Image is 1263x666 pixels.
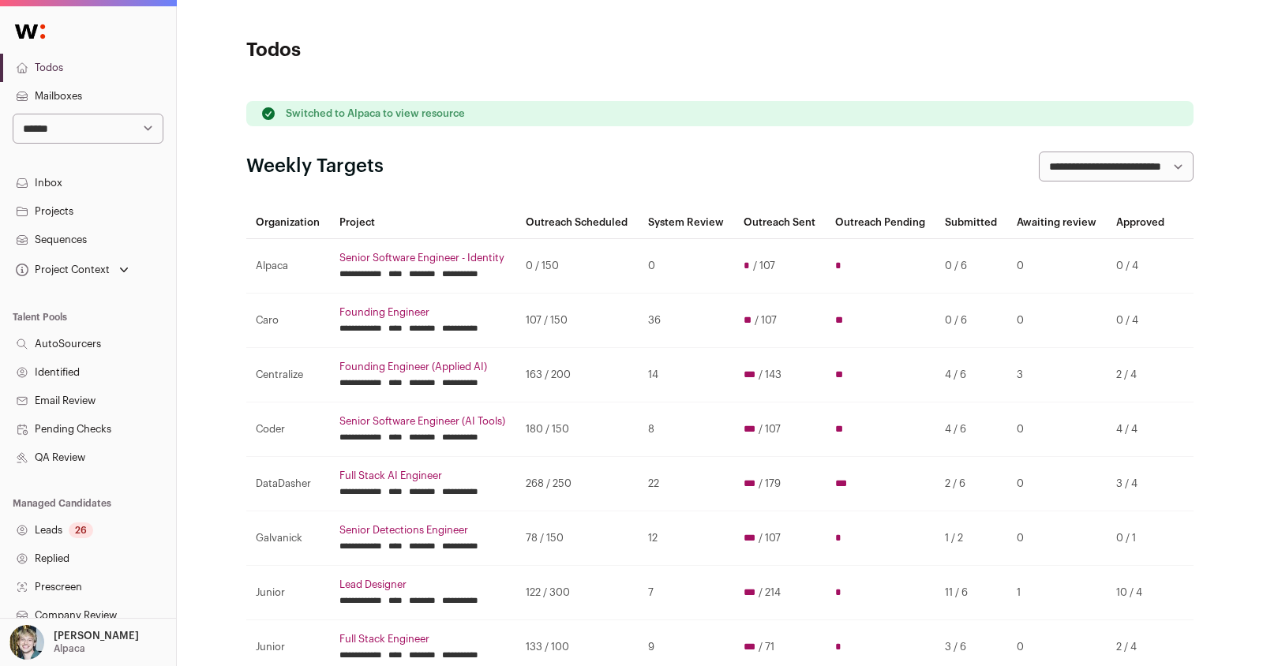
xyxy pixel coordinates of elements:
[516,348,638,402] td: 163 / 200
[935,348,1007,402] td: 4 / 6
[339,361,507,373] a: Founding Engineer (Applied AI)
[246,154,384,179] h2: Weekly Targets
[330,207,516,239] th: Project
[339,633,507,645] a: Full Stack Engineer
[246,457,330,511] td: DataDasher
[54,642,85,655] p: Alpaca
[246,402,330,457] td: Coder
[1107,402,1175,457] td: 4 / 4
[826,207,935,239] th: Outreach Pending
[639,402,734,457] td: 8
[639,239,734,294] td: 0
[13,259,132,281] button: Open dropdown
[759,641,774,653] span: / 71
[246,566,330,620] td: Junior
[935,457,1007,511] td: 2 / 6
[13,264,110,276] div: Project Context
[1007,457,1107,511] td: 0
[755,314,777,327] span: / 107
[639,207,734,239] th: System Review
[1107,566,1175,620] td: 10 / 4
[935,511,1007,566] td: 1 / 2
[935,207,1007,239] th: Submitted
[516,511,638,566] td: 78 / 150
[935,402,1007,457] td: 4 / 6
[516,457,638,511] td: 268 / 250
[339,415,507,428] a: Senior Software Engineer (AI Tools)
[935,239,1007,294] td: 0 / 6
[246,207,330,239] th: Organization
[1007,239,1107,294] td: 0
[516,239,638,294] td: 0 / 150
[6,625,142,660] button: Open dropdown
[339,252,507,264] a: Senior Software Engineer - Identity
[1007,294,1107,348] td: 0
[246,38,562,63] h1: Todos
[339,578,507,591] a: Lead Designer
[246,294,330,348] td: Caro
[639,511,734,566] td: 12
[935,294,1007,348] td: 0 / 6
[9,625,44,660] img: 6494470-medium_jpg
[1007,348,1107,402] td: 3
[935,566,1007,620] td: 11 / 6
[6,16,54,47] img: Wellfound
[759,423,781,436] span: / 107
[1007,566,1107,620] td: 1
[753,260,775,272] span: / 107
[1007,207,1107,239] th: Awaiting review
[759,532,781,544] span: / 107
[639,566,734,620] td: 7
[339,524,507,537] a: Senior Detections Engineer
[1107,239,1175,294] td: 0 / 4
[759,369,781,381] span: / 143
[516,566,638,620] td: 122 / 300
[639,294,734,348] td: 36
[1107,348,1175,402] td: 2 / 4
[516,207,638,239] th: Outreach Scheduled
[339,470,507,482] a: Full Stack AI Engineer
[759,586,781,599] span: / 214
[639,457,734,511] td: 22
[639,348,734,402] td: 14
[1007,511,1107,566] td: 0
[1007,402,1107,457] td: 0
[1107,294,1175,348] td: 0 / 4
[759,477,781,490] span: / 179
[69,522,93,538] div: 26
[734,207,826,239] th: Outreach Sent
[246,239,330,294] td: Alpaca
[1107,207,1175,239] th: Approved
[246,511,330,566] td: Galvanick
[286,107,465,120] p: Switched to Alpaca to view resource
[1107,457,1175,511] td: 3 / 4
[339,306,507,319] a: Founding Engineer
[246,348,330,402] td: Centralize
[54,630,139,642] p: [PERSON_NAME]
[1107,511,1175,566] td: 0 / 1
[516,402,638,457] td: 180 / 150
[516,294,638,348] td: 107 / 150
